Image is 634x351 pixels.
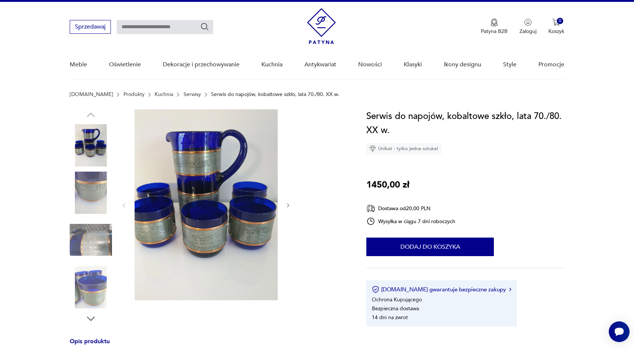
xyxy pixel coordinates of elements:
[70,92,113,97] a: [DOMAIN_NAME]
[372,296,422,303] li: Ochrona Kupującego
[366,217,455,226] div: Wysyłka w ciągu 7 dni roboczych
[552,19,560,26] img: Ikona koszyka
[366,109,564,138] h1: Serwis do napojów, kobaltowe szkło, lata 70./80. XX w.
[211,92,339,97] p: Serwis do napojów, kobaltowe szkło, lata 70./80. XX w.
[538,50,564,79] a: Promocje
[548,28,564,35] p: Koszyk
[70,25,111,30] a: Sprzedawaj
[307,8,336,44] img: Patyna - sklep z meblami i dekoracjami vintage
[366,143,441,154] div: Unikat - tylko jedna sztuka!
[70,20,111,34] button: Sprzedawaj
[481,19,508,35] a: Ikona medaluPatyna B2B
[444,50,481,79] a: Ikony designu
[372,286,511,293] button: [DOMAIN_NAME] gwarantuje bezpieczne zakupy
[70,219,112,261] img: Zdjęcie produktu Serwis do napojów, kobaltowe szkło, lata 70./80. XX w.
[358,50,382,79] a: Nowości
[372,286,379,293] img: Ikona certyfikatu
[366,178,409,192] p: 1450,00 zł
[109,50,141,79] a: Oświetlenie
[491,19,498,27] img: Ikona medalu
[548,19,564,35] button: 0Koszyk
[509,288,511,291] img: Ikona strzałki w prawo
[304,50,336,79] a: Antykwariat
[369,145,376,152] img: Ikona diamentu
[135,109,278,300] img: Zdjęcie produktu Serwis do napojów, kobaltowe szkło, lata 70./80. XX w.
[163,50,240,79] a: Dekoracje i przechowywanie
[372,314,408,321] li: 14 dni na zwrot
[155,92,173,97] a: Kuchnia
[70,124,112,166] img: Zdjęcie produktu Serwis do napojów, kobaltowe szkło, lata 70./80. XX w.
[70,172,112,214] img: Zdjęcie produktu Serwis do napojów, kobaltowe szkło, lata 70./80. XX w.
[481,28,508,35] p: Patyna B2B
[261,50,283,79] a: Kuchnia
[404,50,422,79] a: Klasyki
[503,50,516,79] a: Style
[519,19,536,35] button: Zaloguj
[366,204,375,213] img: Ikona dostawy
[366,238,494,256] button: Dodaj do koszyka
[519,28,536,35] p: Zaloguj
[557,18,563,24] div: 0
[70,266,112,308] img: Zdjęcie produktu Serwis do napojów, kobaltowe szkło, lata 70./80. XX w.
[184,92,201,97] a: Serwisy
[609,321,630,342] iframe: Smartsupp widget button
[372,305,419,312] li: Bezpieczna dostawa
[70,50,87,79] a: Meble
[123,92,145,97] a: Produkty
[200,22,209,31] button: Szukaj
[366,204,455,213] div: Dostawa od 20,00 PLN
[524,19,532,26] img: Ikonka użytkownika
[481,19,508,35] button: Patyna B2B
